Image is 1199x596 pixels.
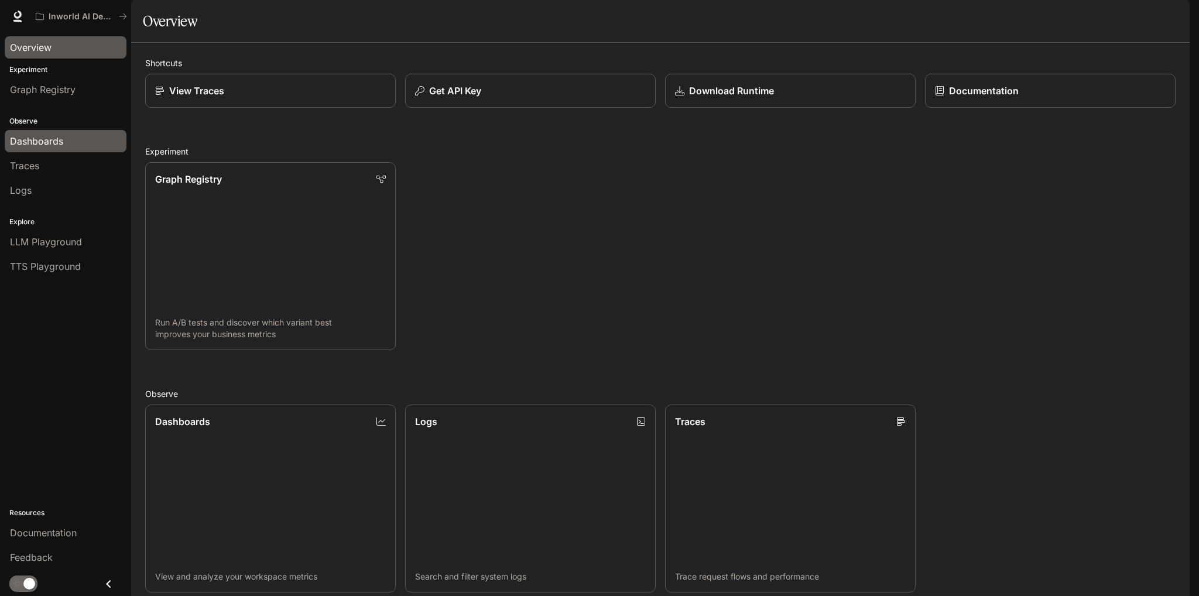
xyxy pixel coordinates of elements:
button: All workspaces [30,5,132,28]
a: Graph RegistryRun A/B tests and discover which variant best improves your business metrics [145,162,396,350]
p: Get API Key [429,84,481,98]
p: View and analyze your workspace metrics [155,571,386,583]
p: Traces [675,415,705,429]
p: Run A/B tests and discover which variant best improves your business metrics [155,317,386,340]
button: Get API Key [405,74,656,108]
a: Download Runtime [665,74,916,108]
p: Graph Registry [155,172,222,186]
h2: Experiment [145,145,1176,157]
h1: Overview [143,9,197,33]
a: Documentation [925,74,1176,108]
p: Download Runtime [689,84,774,98]
p: Documentation [949,84,1019,98]
p: Inworld AI Demos [49,12,114,22]
p: Search and filter system logs [415,571,646,583]
h2: Shortcuts [145,57,1176,69]
a: TracesTrace request flows and performance [665,405,916,592]
p: Dashboards [155,415,210,429]
p: Logs [415,415,437,429]
h2: Observe [145,388,1176,400]
a: LogsSearch and filter system logs [405,405,656,592]
p: View Traces [169,84,224,98]
p: Trace request flows and performance [675,571,906,583]
a: DashboardsView and analyze your workspace metrics [145,405,396,592]
a: View Traces [145,74,396,108]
